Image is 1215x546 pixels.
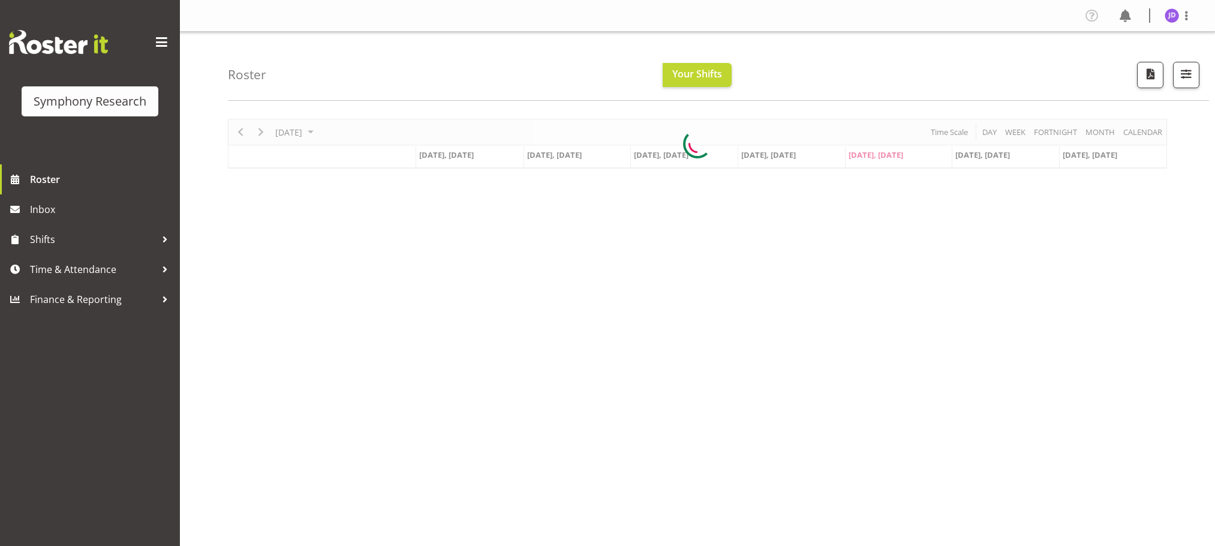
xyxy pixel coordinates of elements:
button: Download a PDF of the roster according to the set date range. [1137,62,1163,88]
img: Rosterit website logo [9,30,108,54]
span: Finance & Reporting [30,290,156,308]
span: Time & Attendance [30,260,156,278]
span: Roster [30,170,174,188]
div: Symphony Research [34,92,146,110]
h4: Roster [228,68,266,82]
img: jennifer-donovan1879.jpg [1165,8,1179,23]
span: Inbox [30,200,174,218]
button: Your Shifts [663,63,732,87]
span: Your Shifts [672,67,722,80]
button: Filter Shifts [1173,62,1199,88]
span: Shifts [30,230,156,248]
div: Timeline Week of August 15, 2025 [228,119,1167,169]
